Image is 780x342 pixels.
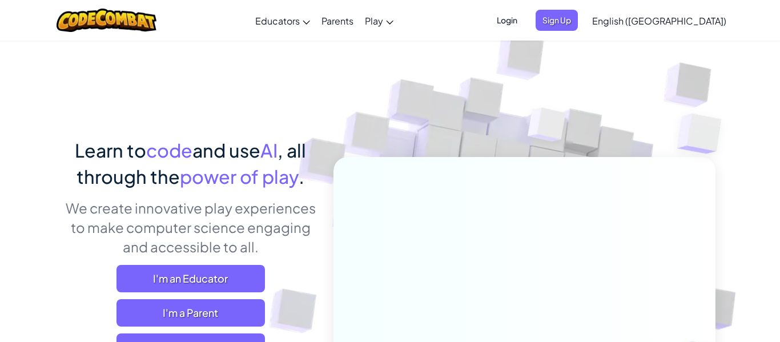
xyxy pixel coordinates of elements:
[255,15,300,27] span: Educators
[654,86,753,182] img: Overlap cubes
[75,139,146,162] span: Learn to
[260,139,278,162] span: AI
[146,139,192,162] span: code
[316,5,359,36] a: Parents
[116,299,265,327] a: I'm a Parent
[116,265,265,292] a: I'm an Educator
[299,165,304,188] span: .
[65,198,316,256] p: We create innovative play experiences to make computer science engaging and accessible to all.
[250,5,316,36] a: Educators
[490,10,524,31] button: Login
[192,139,260,162] span: and use
[57,9,156,32] img: CodeCombat logo
[592,15,726,27] span: English ([GEOGRAPHIC_DATA])
[359,5,399,36] a: Play
[586,5,732,36] a: English ([GEOGRAPHIC_DATA])
[180,165,299,188] span: power of play
[506,85,589,170] img: Overlap cubes
[365,15,383,27] span: Play
[536,10,578,31] button: Sign Up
